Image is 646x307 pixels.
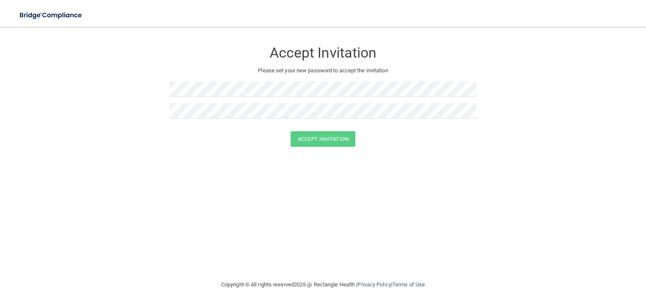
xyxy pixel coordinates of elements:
[169,271,477,298] div: Copyright © All rights reserved 2025 @ Rectangle Health | |
[169,45,477,61] h3: Accept Invitation
[176,66,470,76] p: Please set your new password to accept the invitation
[392,281,425,288] a: Terms of Use
[357,281,391,288] a: Privacy Policy
[291,131,355,147] button: Accept Invitation
[13,7,90,24] img: bridge_compliance_login_screen.278c3ca4.svg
